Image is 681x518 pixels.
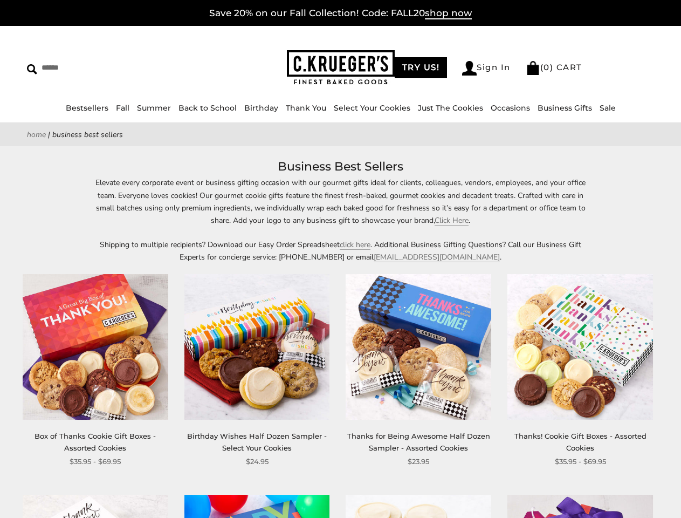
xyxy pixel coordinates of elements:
[93,176,589,226] p: Elevate every corporate event or business gifting occasion with our gourmet gifts ideal for clien...
[425,8,472,19] span: shop now
[374,252,500,262] a: [EMAIL_ADDRESS][DOMAIN_NAME]
[395,57,448,78] a: TRY US!
[43,157,638,176] h1: Business Best Sellers
[116,103,129,113] a: Fall
[66,103,108,113] a: Bestsellers
[462,61,511,76] a: Sign In
[526,61,540,75] img: Bag
[52,129,123,140] span: Business Best Sellers
[184,274,330,420] img: Birthday Wishes Half Dozen Sampler - Select Your Cookies
[347,432,490,452] a: Thanks for Being Awesome Half Dozen Sampler - Assorted Cookies
[23,274,168,420] img: Box of Thanks Cookie Gift Boxes - Assorted Cookies
[544,62,550,72] span: 0
[178,103,237,113] a: Back to School
[538,103,592,113] a: Business Gifts
[334,103,410,113] a: Select Your Cookies
[35,432,156,452] a: Box of Thanks Cookie Gift Boxes - Assorted Cookies
[27,59,170,76] input: Search
[27,64,37,74] img: Search
[555,456,606,467] span: $35.95 - $69.95
[462,61,477,76] img: Account
[340,240,370,250] a: click here
[408,456,429,467] span: $23.95
[286,103,326,113] a: Thank You
[48,129,50,140] span: |
[418,103,483,113] a: Just The Cookies
[93,238,589,263] p: Shipping to multiple recipients? Download our Easy Order Spreadsheet . Additional Business Giftin...
[287,50,395,85] img: C.KRUEGER'S
[27,129,46,140] a: Home
[507,274,653,420] img: Thanks! Cookie Gift Boxes - Assorted Cookies
[187,432,327,452] a: Birthday Wishes Half Dozen Sampler - Select Your Cookies
[435,215,469,226] a: Click Here
[137,103,171,113] a: Summer
[491,103,530,113] a: Occasions
[244,103,278,113] a: Birthday
[514,432,646,452] a: Thanks! Cookie Gift Boxes - Assorted Cookies
[209,8,472,19] a: Save 20% on our Fall Collection! Code: FALL20shop now
[70,456,121,467] span: $35.95 - $69.95
[27,128,654,141] nav: breadcrumbs
[346,274,491,420] img: Thanks for Being Awesome Half Dozen Sampler - Assorted Cookies
[246,456,269,467] span: $24.95
[526,62,582,72] a: (0) CART
[600,103,616,113] a: Sale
